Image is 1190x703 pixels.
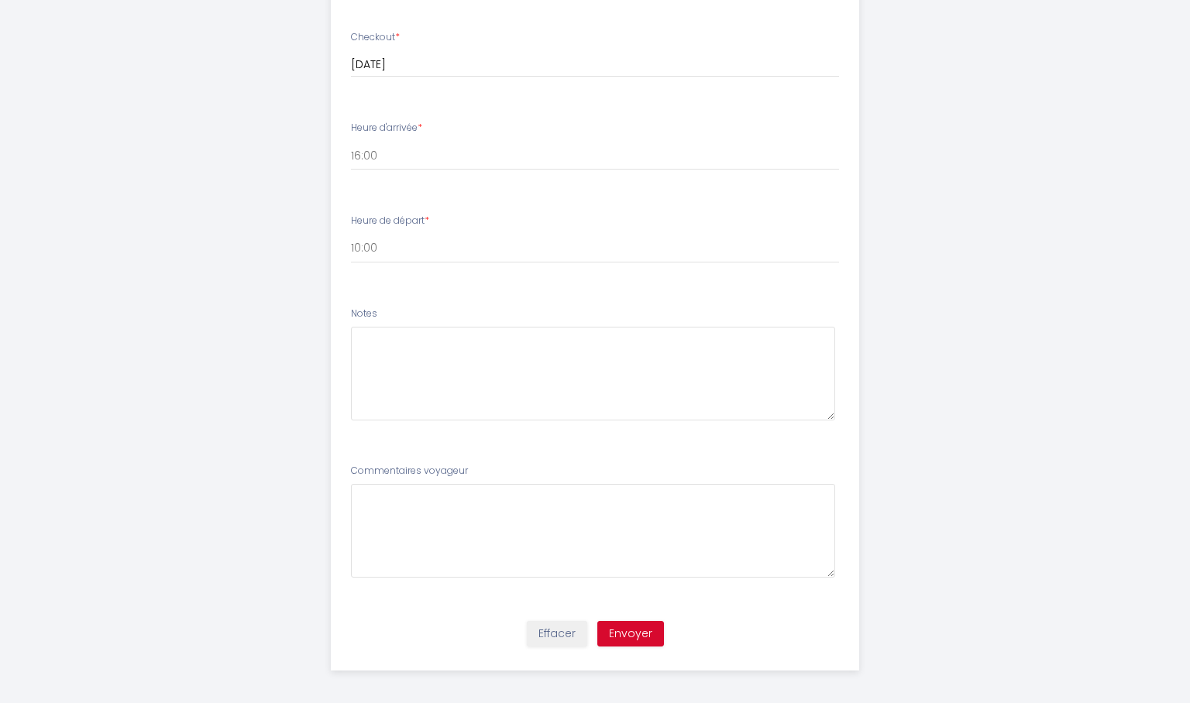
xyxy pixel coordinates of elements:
[527,621,587,647] button: Effacer
[351,30,400,45] label: Checkout
[351,464,468,478] label: Commentaires voyageur
[351,214,429,228] label: Heure de départ
[597,621,664,647] button: Envoyer
[351,307,377,321] label: Notes
[351,121,422,135] label: Heure d'arrivée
